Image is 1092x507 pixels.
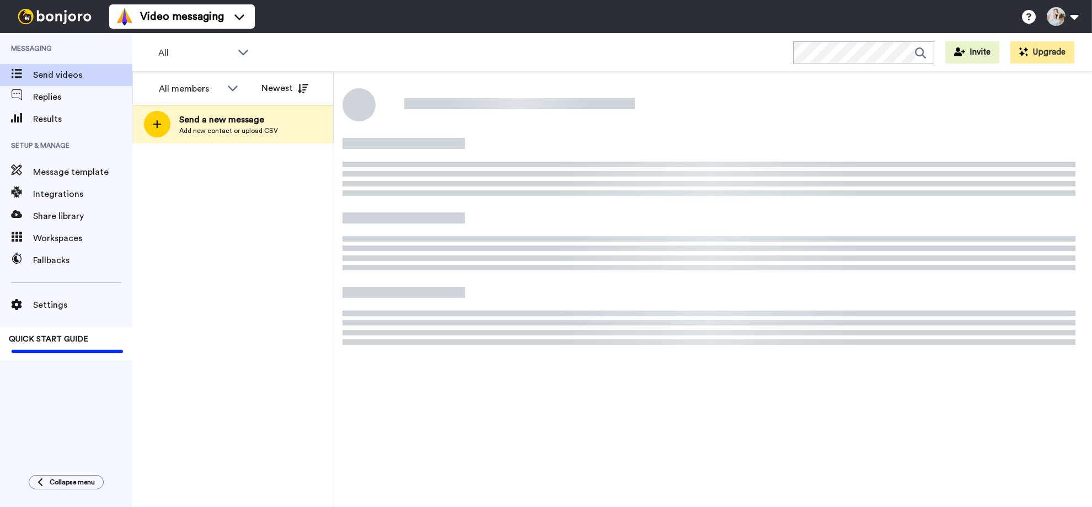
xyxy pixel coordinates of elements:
span: QUICK START GUIDE [9,335,88,343]
button: Upgrade [1010,41,1074,63]
img: vm-color.svg [116,8,133,25]
span: Message template [33,166,132,179]
div: All members [159,82,222,95]
span: Send a new message [179,113,278,126]
button: Invite [945,41,999,63]
button: Collapse menu [29,475,104,489]
span: Share library [33,210,132,223]
span: Add new contact or upload CSV [179,126,278,135]
span: Integrations [33,188,132,201]
span: All [158,46,232,60]
span: Workspaces [33,232,132,245]
span: Replies [33,90,132,104]
span: Fallbacks [33,254,132,267]
span: Collapse menu [50,478,95,487]
img: bj-logo-header-white.svg [13,9,96,24]
button: Newest [253,77,317,99]
span: Send videos [33,68,132,82]
span: Video messaging [140,9,224,24]
span: Settings [33,298,132,312]
span: Results [33,113,132,126]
